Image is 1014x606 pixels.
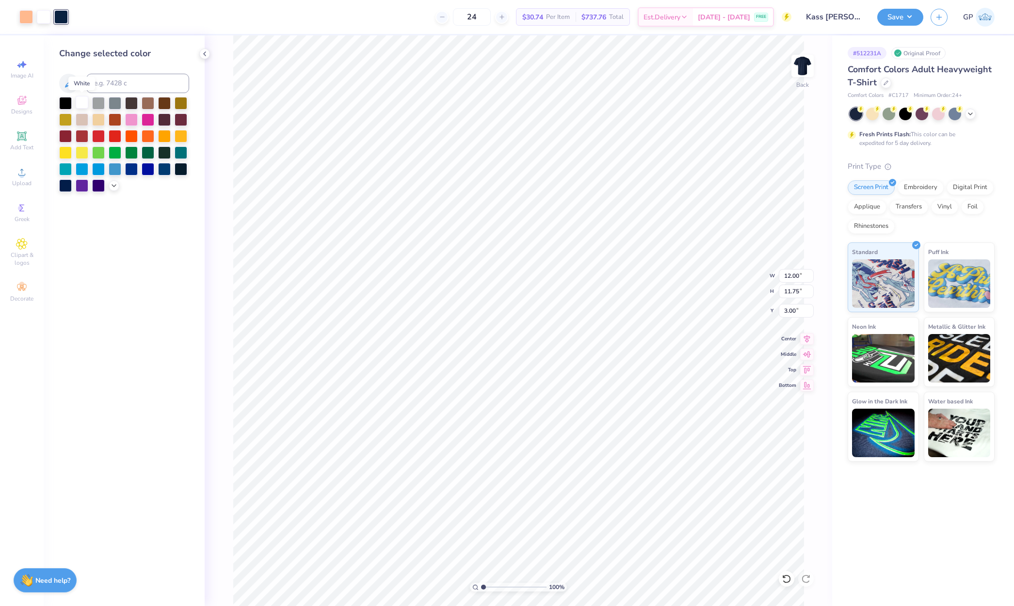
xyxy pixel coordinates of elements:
[963,8,995,27] a: GP
[852,321,876,332] span: Neon Ink
[891,47,946,59] div: Original Proof
[928,247,949,257] span: Puff Ink
[15,215,30,223] span: Greek
[698,12,750,22] span: [DATE] - [DATE]
[68,77,95,90] div: White
[796,80,809,89] div: Back
[961,200,984,214] div: Foil
[859,130,911,138] strong: Fresh Prints Flash:
[799,7,870,27] input: Untitled Design
[877,9,923,26] button: Save
[644,12,680,22] span: Est. Delivery
[779,351,796,358] span: Middle
[848,47,886,59] div: # 512231A
[848,219,895,234] div: Rhinestones
[453,8,491,26] input: – –
[10,295,33,303] span: Decorate
[779,335,796,342] span: Center
[859,130,979,147] div: This color can be expedited for 5 day delivery.
[581,12,606,22] span: $737.76
[12,179,32,187] span: Upload
[11,72,33,80] span: Image AI
[86,74,189,93] input: e.g. 7428 c
[779,367,796,373] span: Top
[522,12,543,22] span: $30.74
[848,161,995,172] div: Print Type
[852,396,907,406] span: Glow in the Dark Ink
[848,200,886,214] div: Applique
[59,47,189,60] div: Change selected color
[793,56,812,76] img: Back
[914,92,962,100] span: Minimum Order: 24 +
[898,180,944,195] div: Embroidery
[888,92,909,100] span: # C1717
[10,144,33,151] span: Add Text
[848,180,895,195] div: Screen Print
[5,251,39,267] span: Clipart & logos
[928,321,985,332] span: Metallic & Glitter Ink
[609,12,624,22] span: Total
[928,334,991,383] img: Metallic & Glitter Ink
[848,92,884,100] span: Comfort Colors
[947,180,994,195] div: Digital Print
[546,12,570,22] span: Per Item
[928,409,991,457] img: Water based Ink
[928,396,973,406] span: Water based Ink
[779,382,796,389] span: Bottom
[11,108,32,115] span: Designs
[963,12,973,23] span: GP
[976,8,995,27] img: Germaine Penalosa
[35,576,70,585] strong: Need help?
[549,583,564,591] span: 100 %
[848,64,992,88] span: Comfort Colors Adult Heavyweight T-Shirt
[852,259,915,308] img: Standard
[852,247,878,257] span: Standard
[852,409,915,457] img: Glow in the Dark Ink
[928,259,991,308] img: Puff Ink
[889,200,928,214] div: Transfers
[852,334,915,383] img: Neon Ink
[756,14,766,20] span: FREE
[931,200,958,214] div: Vinyl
